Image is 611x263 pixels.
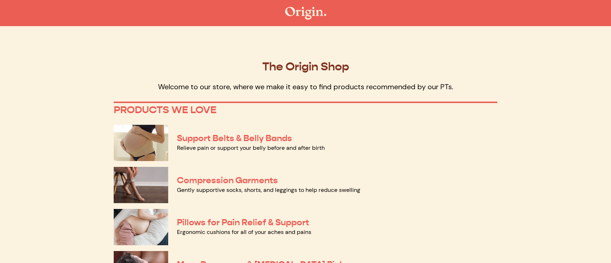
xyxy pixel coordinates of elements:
a: Compression Garments [177,175,278,186]
p: PRODUCTS WE LOVE [114,104,497,116]
img: Compression Garments [114,167,168,203]
img: Support Belts & Belly Bands [114,125,168,161]
p: Welcome to our store, where we make it easy to find products recommended by our PTs. [114,82,497,91]
a: Gently supportive socks, shorts, and leggings to help reduce swelling [177,186,360,194]
p: The Origin Shop [114,59,497,73]
a: Ergonomic cushions for all of your aches and pains [177,228,311,236]
img: The Origin Shop [285,7,326,20]
a: Pillows for Pain Relief & Support [177,217,309,228]
img: Pillows for Pain Relief & Support [114,209,168,245]
a: Support Belts & Belly Bands [177,133,292,144]
a: Relieve pain or support your belly before and after birth [177,144,325,152]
